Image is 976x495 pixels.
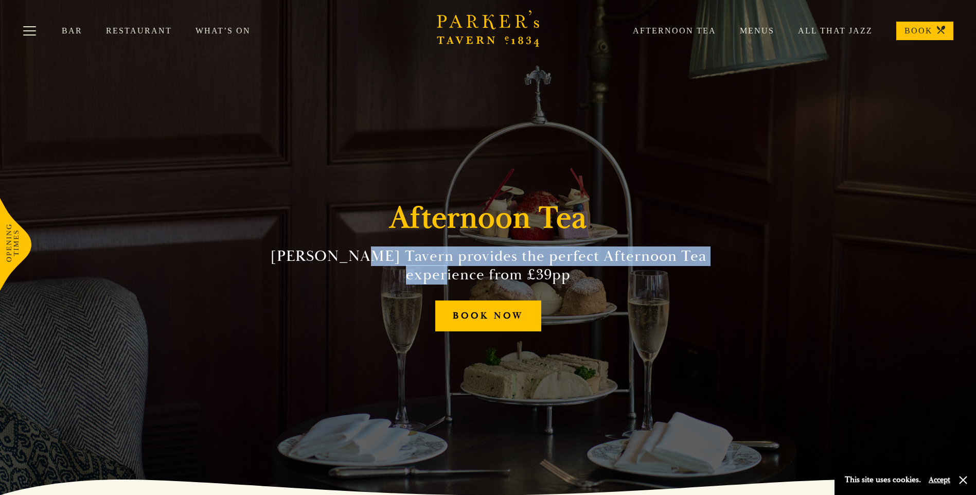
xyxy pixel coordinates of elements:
button: Close and accept [958,475,968,485]
h1: Afternoon Tea [389,200,587,237]
a: BOOK NOW [435,300,541,332]
p: This site uses cookies. [845,472,921,487]
h2: [PERSON_NAME] Tavern provides the perfect Afternoon Tea experience from £39pp [254,247,723,284]
button: Accept [929,475,950,485]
